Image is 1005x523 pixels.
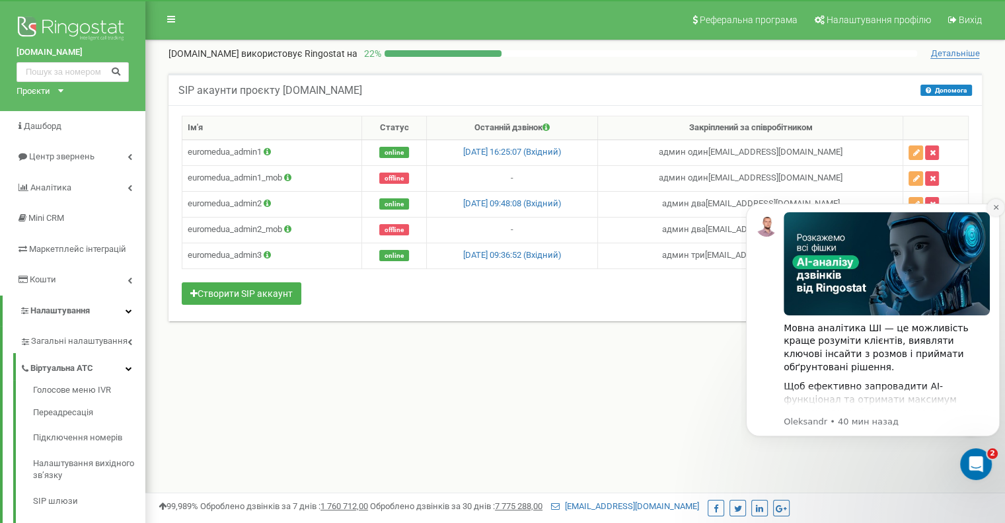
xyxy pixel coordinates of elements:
[357,47,385,60] p: 22 %
[29,244,126,254] span: Маркетплейс інтеграцій
[30,362,93,375] span: Віртуальна АТС
[920,85,972,96] button: Допомога
[741,184,1005,487] iframe: Intercom notifications сообщение
[168,47,357,60] p: [DOMAIN_NAME]
[362,116,426,140] th: Статус
[182,243,362,268] td: euromedua_admin3
[463,147,561,157] a: [DATE] 16:25:07 (Вхідний)
[598,243,903,268] td: админ три [EMAIL_ADDRESS][DOMAIN_NAME]
[30,305,90,315] span: Налаштування
[426,165,598,191] td: -
[598,116,903,140] th: Закріплений за співробітником
[182,282,301,305] button: Створити SIP аккаунт
[3,296,145,327] a: Налаштування
[17,85,50,98] div: Проєкти
[28,213,64,223] span: Mini CRM
[182,191,362,217] td: euromedua_admin2
[182,140,362,165] td: euromedua_admin1
[33,425,145,451] a: Підключення номерів
[930,48,979,59] span: Детальніше
[827,15,931,25] span: Налаштування профілю
[17,62,129,82] input: Пошук за номером
[182,116,362,140] th: Ім'я
[379,173,409,184] span: offline
[20,326,145,353] a: Загальні налаштування
[426,217,598,243] td: -
[463,250,561,260] a: [DATE] 09:36:52 (Вхідний)
[30,274,56,284] span: Кошти
[379,250,409,261] span: online
[700,15,798,25] span: Реферальна програма
[379,147,409,158] span: online
[320,501,368,511] u: 1 760 712,00
[178,85,362,97] h5: SIP акаунти проєкту [DOMAIN_NAME]
[551,501,699,511] a: [EMAIL_ADDRESS][DOMAIN_NAME]
[33,384,145,400] a: Голосове меню IVR
[426,116,598,140] th: Останній дзвінок
[33,489,145,514] a: SIP шлюзи
[598,140,903,165] td: админ один [EMAIL_ADDRESS][DOMAIN_NAME]
[959,15,982,25] span: Вихід
[379,224,409,235] span: offline
[182,165,362,191] td: euromedua_admin1_mob
[370,501,542,511] span: Оброблено дзвінків за 30 днів :
[463,198,561,208] a: [DATE] 09:48:08 (Вхідний)
[598,191,903,217] td: админ два [EMAIL_ADDRESS][DOMAIN_NAME]
[17,46,129,59] a: [DOMAIN_NAME]
[960,448,992,480] iframe: Intercom live chat
[598,217,903,243] td: админ два [EMAIL_ADDRESS][DOMAIN_NAME]
[30,182,71,192] span: Аналiтика
[33,400,145,426] a: Переадресація
[495,501,542,511] u: 7 775 288,00
[17,13,129,46] img: Ringostat logo
[31,335,128,348] span: Загальні налаштування
[182,217,362,243] td: euromedua_admin2_mob
[29,151,94,161] span: Центр звернень
[598,165,903,191] td: админ один [EMAIL_ADDRESS][DOMAIN_NAME]
[20,353,145,380] a: Віртуальна АТС
[159,501,198,511] span: 99,989%
[987,448,998,459] span: 2
[379,198,409,210] span: online
[33,451,145,489] a: Налаштування вихідного зв’язку
[24,121,61,131] span: Дашборд
[241,48,357,59] span: використовує Ringostat на
[200,501,368,511] span: Оброблено дзвінків за 7 днів :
